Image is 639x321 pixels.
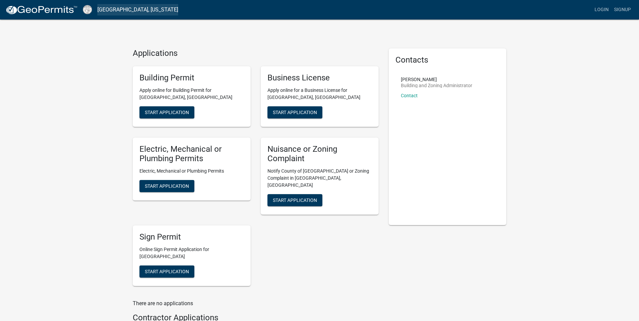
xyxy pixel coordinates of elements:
button: Start Application [267,194,322,206]
h5: Sign Permit [139,232,244,242]
h5: Contacts [395,55,500,65]
h4: Applications [133,48,379,58]
a: Contact [401,93,418,98]
a: [GEOGRAPHIC_DATA], [US_STATE] [97,4,178,15]
h5: Electric, Mechanical or Plumbing Permits [139,144,244,164]
a: Signup [611,3,634,16]
button: Start Application [267,106,322,118]
p: Building and Zoning Administrator [401,83,472,88]
button: Start Application [139,265,194,278]
span: Start Application [273,109,317,115]
h5: Business License [267,73,372,83]
h5: Nuisance or Zoning Complaint [267,144,372,164]
p: Online Sign Permit Application for [GEOGRAPHIC_DATA] [139,246,244,260]
img: Cook County, Georgia [83,5,92,14]
span: Start Application [145,183,189,189]
wm-workflow-list-section: Applications [133,48,379,291]
p: Apply online for Building Permit for [GEOGRAPHIC_DATA], [GEOGRAPHIC_DATA] [139,87,244,101]
a: Login [592,3,611,16]
p: Notify County of [GEOGRAPHIC_DATA] or Zoning Complaint in [GEOGRAPHIC_DATA], [GEOGRAPHIC_DATA] [267,168,372,189]
span: Start Application [273,198,317,203]
p: There are no applications [133,299,379,308]
p: Electric, Mechanical or Plumbing Permits [139,168,244,175]
button: Start Application [139,106,194,118]
button: Start Application [139,180,194,192]
h5: Building Permit [139,73,244,83]
span: Start Application [145,109,189,115]
span: Start Application [145,269,189,274]
p: [PERSON_NAME] [401,77,472,82]
p: Apply online for a Business License for [GEOGRAPHIC_DATA], [GEOGRAPHIC_DATA] [267,87,372,101]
